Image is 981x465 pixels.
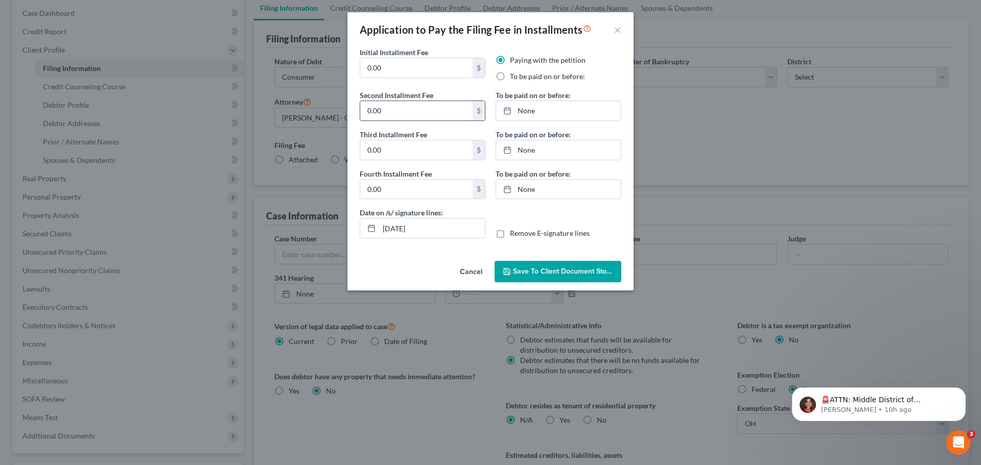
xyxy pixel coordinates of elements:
[496,140,621,160] a: None
[496,180,621,199] a: None
[777,366,981,437] iframe: Intercom notifications message
[496,168,571,179] label: To be paid on or before:
[452,262,491,282] button: Cancel
[360,168,432,179] label: Fourth Installment Fee
[360,47,428,58] label: Initial Installment Fee
[496,90,571,101] label: To be paid on or before:
[360,101,473,120] input: 0.00
[360,207,443,218] label: Date on /s/ signature lines:
[360,180,473,199] input: 0.00
[513,267,621,276] span: Save to Client Document Storage
[614,23,621,36] button: ×
[360,140,473,160] input: 0.00
[946,430,971,455] iframe: Intercom live chat
[495,261,621,282] button: Save to Client Document Storage
[967,430,975,438] span: 3
[510,71,585,82] label: To be paid on or before:
[496,101,621,120] a: None
[360,58,473,78] input: 0.00
[473,101,485,120] div: $
[360,90,433,101] label: Second Installment Fee
[360,129,427,140] label: Third Installment Fee
[473,140,485,160] div: $
[510,55,586,65] label: Paying with the petition
[473,58,485,78] div: $
[360,22,591,37] div: Application to Pay the Filing Fee in Installments
[379,218,485,238] input: MM/DD/YYYY
[473,180,485,199] div: $
[496,129,571,140] label: To be paid on or before:
[510,228,590,238] label: Remove E-signature lines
